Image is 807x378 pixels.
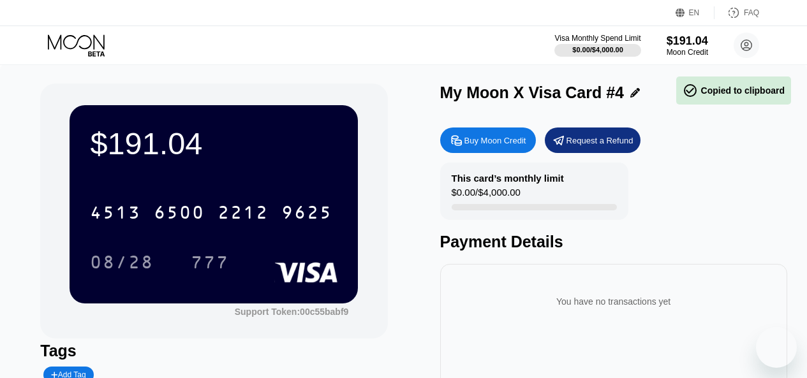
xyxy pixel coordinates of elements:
[452,173,564,184] div: This card’s monthly limit
[191,254,229,274] div: 777
[450,284,777,319] div: You have no transactions yet
[756,327,797,368] iframe: Button to launch messaging window
[667,34,708,57] div: $191.04Moon Credit
[683,83,785,98] div: Copied to clipboard
[80,246,163,278] div: 08/28
[281,204,332,224] div: 9625
[82,196,340,228] div: 4513650022129625
[440,84,625,102] div: My Moon X Visa Card #4
[90,204,141,224] div: 4513
[572,46,623,54] div: $0.00 / $4,000.00
[181,246,239,278] div: 777
[744,8,759,17] div: FAQ
[566,135,633,146] div: Request a Refund
[452,187,521,204] div: $0.00 / $4,000.00
[689,8,700,17] div: EN
[667,34,708,48] div: $191.04
[676,6,714,19] div: EN
[154,204,205,224] div: 6500
[90,126,337,161] div: $191.04
[667,48,708,57] div: Moon Credit
[90,254,154,274] div: 08/28
[464,135,526,146] div: Buy Moon Credit
[440,233,787,251] div: Payment Details
[235,307,349,317] div: Support Token:00c55babf9
[714,6,759,19] div: FAQ
[545,127,640,153] div: Request a Refund
[683,83,698,98] span: 
[440,127,536,153] div: Buy Moon Credit
[218,204,269,224] div: 2212
[235,307,349,317] div: Support Token: 00c55babf9
[40,342,387,360] div: Tags
[554,34,640,43] div: Visa Monthly Spend Limit
[554,34,640,57] div: Visa Monthly Spend Limit$0.00/$4,000.00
